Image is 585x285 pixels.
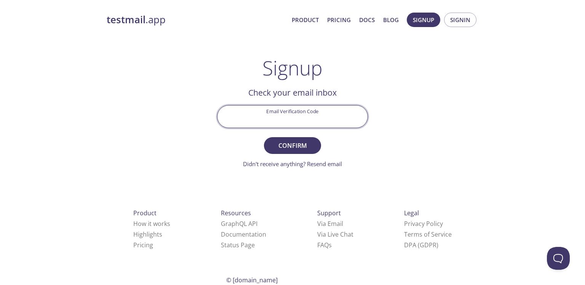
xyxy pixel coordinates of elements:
button: Confirm [264,137,321,154]
button: Signup [407,13,440,27]
span: © [DOMAIN_NAME] [226,276,278,284]
a: Via Live Chat [317,230,353,239]
a: FAQ [317,241,332,249]
a: Documentation [221,230,266,239]
span: Support [317,209,341,217]
span: Resources [221,209,251,217]
a: GraphQL API [221,219,257,228]
button: Signin [444,13,476,27]
a: Didn't receive anything? Resend email [243,160,342,168]
a: Status Page [221,241,255,249]
a: DPA (GDPR) [404,241,438,249]
span: Confirm [272,140,313,151]
span: Signin [450,15,470,25]
span: s [329,241,332,249]
a: Pricing [327,15,351,25]
span: Product [133,209,157,217]
a: Product [292,15,319,25]
a: Pricing [133,241,153,249]
span: Legal [404,209,419,217]
a: testmail.app [107,13,286,26]
a: Terms of Service [404,230,452,239]
a: Via Email [317,219,343,228]
h2: Check your email inbox [217,86,368,99]
a: How it works [133,219,170,228]
span: Signup [413,15,434,25]
h1: Signup [262,56,323,79]
a: Privacy Policy [404,219,443,228]
a: Highlights [133,230,162,239]
a: Blog [383,15,399,25]
iframe: Help Scout Beacon - Open [547,247,570,270]
strong: testmail [107,13,145,26]
a: Docs [359,15,375,25]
